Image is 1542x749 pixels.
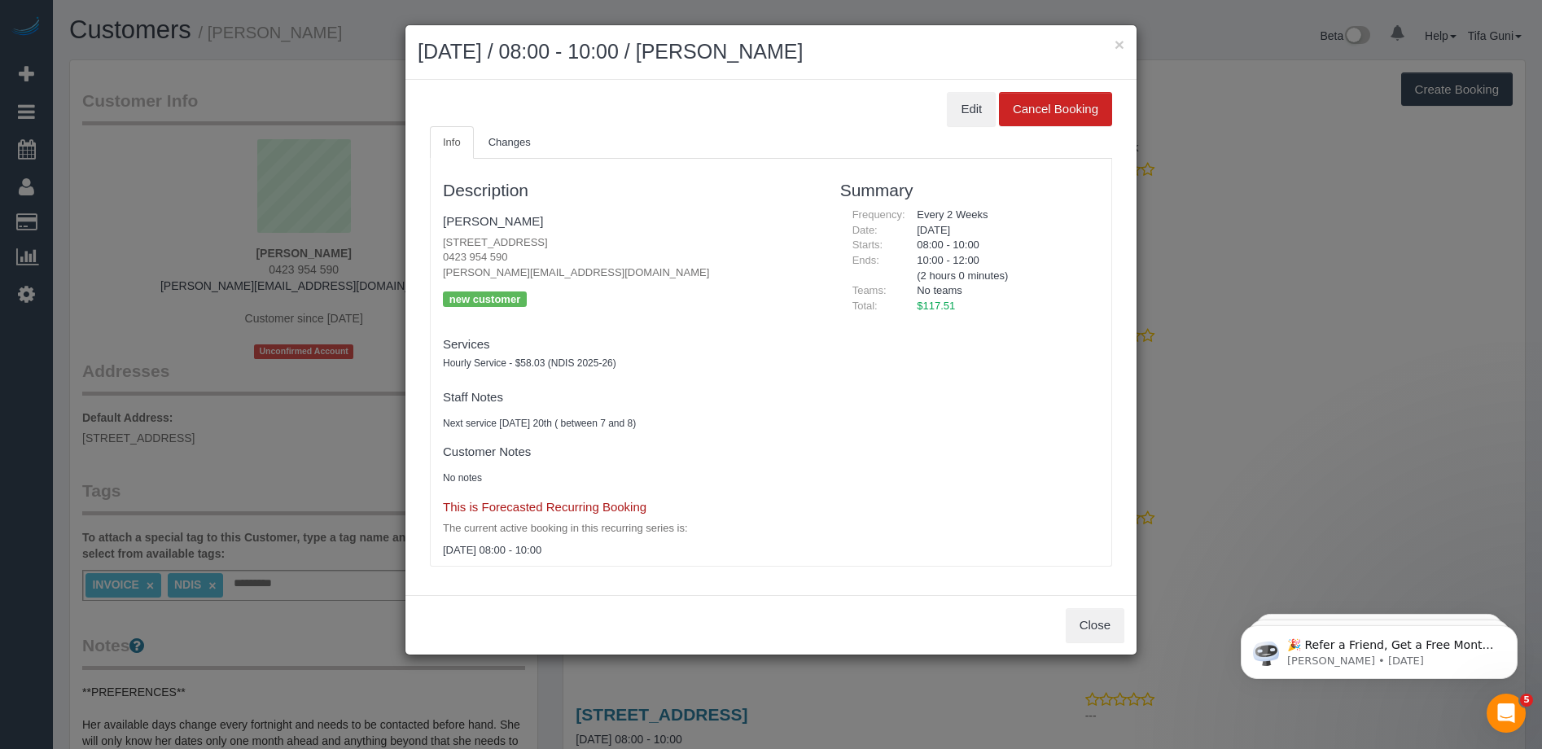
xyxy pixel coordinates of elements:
span: [DATE] 08:00 - 10:00 [443,544,541,556]
span: No teams [917,284,962,296]
h3: Summary [840,181,1099,199]
span: $117.51 [917,300,955,312]
h4: Staff Notes [443,391,816,405]
pre: No notes [443,471,816,485]
a: [PERSON_NAME] [443,214,543,228]
h4: This is Forecasted Recurring Booking [443,501,816,515]
span: Changes [488,136,531,148]
div: Every 2 Weeks [905,208,1099,223]
p: The current active booking in this recurring series is: [443,521,816,537]
div: 10:00 - 12:00 (2 hours 0 minutes) [905,253,1099,283]
span: Date: [852,224,878,236]
button: × [1115,36,1124,53]
h2: [DATE] / 08:00 - 10:00 / [PERSON_NAME] [418,37,1124,67]
h4: Customer Notes [443,445,816,459]
p: Message from Ellie, sent 2w ago [71,63,281,77]
h3: Description [443,181,816,199]
span: 🎉 Refer a Friend, Get a Free Month! 🎉 Love Automaid? Share the love! When you refer a friend who ... [71,47,278,222]
span: Total: [852,300,878,312]
span: Frequency: [852,208,905,221]
iframe: Intercom live chat [1487,694,1526,733]
button: Close [1066,608,1124,642]
a: Changes [475,126,544,160]
span: 5 [1520,694,1533,707]
span: Ends: [852,254,879,266]
button: Cancel Booking [999,92,1112,126]
span: Info [443,136,461,148]
iframe: Intercom notifications message [1216,591,1542,705]
pre: Next service [DATE] 20th ( between 7 and 8) [443,417,816,431]
span: Teams: [852,284,887,296]
button: Edit [947,92,996,126]
p: [STREET_ADDRESS] 0423 954 590 [PERSON_NAME][EMAIL_ADDRESS][DOMAIN_NAME] [443,235,816,281]
div: 08:00 - 10:00 [905,238,1099,253]
div: [DATE] [905,223,1099,239]
span: Starts: [852,239,883,251]
h5: Hourly Service - $58.03 (NDIS 2025-26) [443,358,816,369]
p: new customer [443,291,527,307]
a: Info [430,126,474,160]
h4: Services [443,338,816,352]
